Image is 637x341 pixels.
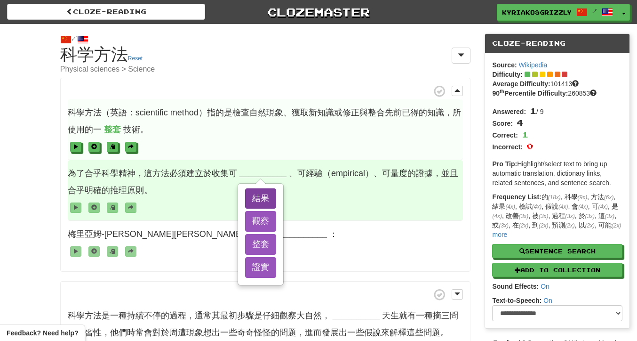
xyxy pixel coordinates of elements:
[492,105,622,117] div: / 9
[245,211,276,232] button: 觀察
[585,222,595,229] em: (2x)
[239,169,287,178] strong: __________
[517,117,523,128] span: 4
[68,108,461,134] span: 科學方法（英語：scientific method）指的是檢查自然現象、獲取新知識或修正與整合先前已得的知識，所使用的一
[245,188,276,209] button: 結果
[492,213,502,219] em: (4x)
[492,79,622,89] div: 101413
[492,193,541,201] strong: Frequency List:
[539,213,548,219] em: (3x)
[558,203,568,210] em: (4x)
[485,34,629,53] div: Cloze-Reading
[492,120,513,127] strong: Score:
[219,4,417,20] a: Clozemaster
[492,89,568,97] strong: 90 Percentile Difficulty:
[492,159,622,187] p: Highlight/select text to bring up automatic translation, dictionary links, related sentences, and...
[526,141,533,151] span: 0
[68,229,278,239] span: 梅里亞姆-[PERSON_NAME][PERSON_NAME]辭典如此
[539,222,548,229] em: (2x)
[68,311,330,320] span: 科學方法是一種持續不停的過程，通常其最初步驟是仔細觀察大自然，
[7,328,78,338] span: Open feedback widget
[519,61,548,69] a: Wikipedia
[541,283,549,290] a: On
[492,160,517,168] strong: Pro Tip:
[500,89,504,94] sup: th
[578,194,587,201] em: (9x)
[585,213,595,219] em: (3x)
[245,234,276,255] button: 整套
[333,311,380,320] strong: __________
[532,203,541,210] em: (4x)
[522,129,528,139] span: 1
[492,263,622,277] button: Add to Collection
[497,4,618,21] a: KyriakosGrizzly /
[492,143,523,151] strong: Incorrect:
[280,229,327,239] strong: __________
[598,203,608,210] em: (4x)
[128,55,143,62] a: Reset
[565,213,574,219] em: (3x)
[60,45,471,73] h1: 科学方法
[492,192,622,239] p: 的 , 科學 , 方法 , 結果 , 檢試 , 假說 , 會 , 可 , 是 , 改善 , 被 , 過程 , 於 , 這 , 或 , 在 , 到 , 預測 , 以 , 可能
[492,231,507,238] a: more
[123,125,149,134] span: 技術。
[492,244,622,258] button: Sentence Search
[565,222,574,229] em: (2x)
[502,8,572,16] span: KyriakosGrizzly
[605,213,614,219] em: (3x)
[492,131,518,139] strong: Correct:
[604,194,613,201] em: (6x)
[505,203,515,210] em: (4x)
[60,33,471,45] div: /
[68,169,237,178] span: 為了合乎科學精神，這方法必須建立於收集可
[60,65,471,73] small: Physical sciences > Science
[68,169,458,195] span: 、可經驗（empirical）、可量度的證據，並且合乎明確的推理原則。
[492,80,550,88] strong: Average Difficulty:
[519,222,528,229] em: (2x)
[548,194,561,201] em: (18x)
[492,108,526,115] strong: Answered:
[492,297,541,304] strong: Text-to-Speech:
[612,222,621,229] em: (2x)
[7,4,205,20] a: Cloze-Reading
[492,61,517,69] strong: Source:
[530,106,536,116] span: 1
[592,8,597,14] span: /
[499,222,508,229] em: (3x)
[329,229,338,239] span: ：
[492,283,539,290] strong: Sound Effects:
[543,297,552,304] a: On
[578,203,588,210] em: (4x)
[492,71,523,78] strong: Difficulty:
[492,89,622,98] div: 260853
[104,125,121,134] strong: 整套
[245,257,276,278] button: 證實
[68,311,458,337] span: 天生就有一種摘三問四的習性，他們時常會對於周遭現象想出一些奇奇怪怪的問題，進而發展出一些假說來解釋這些問題。
[519,213,528,219] em: (3x)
